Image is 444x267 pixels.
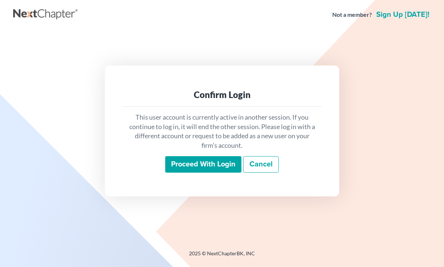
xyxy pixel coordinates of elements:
div: 2025 © NextChapterBK, INC [13,250,431,263]
input: Proceed with login [165,156,241,173]
a: Cancel [243,156,279,173]
p: This user account is currently active in another session. If you continue to log in, it will end ... [128,113,316,150]
strong: Not a member? [332,11,372,19]
a: Sign up [DATE]! [375,11,431,18]
div: Confirm Login [128,89,316,101]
